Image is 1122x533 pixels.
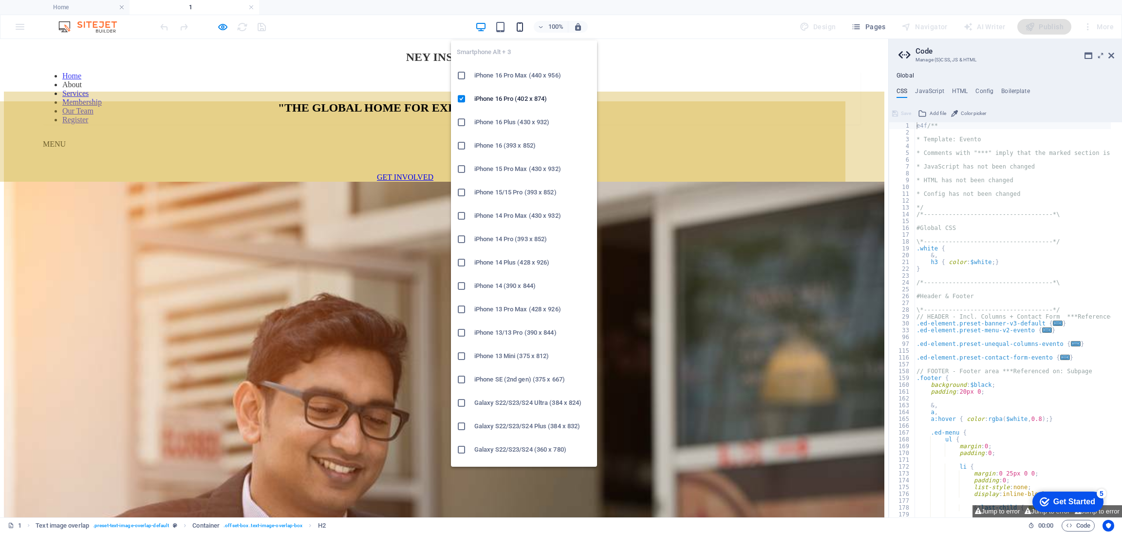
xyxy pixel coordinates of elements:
h6: Session time [1028,520,1054,532]
div: 165 [889,416,916,422]
i: This element is a customizable preset [173,523,177,528]
button: Click here to leave preview mode and continue editing [217,21,228,33]
div: 5 [889,150,916,156]
div: 173 [889,470,916,477]
h6: iPhone 14 (390 x 844) [474,280,591,292]
div: 97 [889,341,916,347]
h6: iPhone 15/15 Pro (393 x 852) [474,187,591,198]
div: Get Started 5 items remaining, 0% complete [8,5,79,25]
div: 164 [889,409,916,416]
h6: iPhone SE (2nd gen) (375 x 667) [474,374,591,385]
button: Usercentrics [1103,520,1114,532]
h2: Code [916,47,1114,56]
h6: iPhone 16 Pro (402 x 874) [474,93,591,105]
div: 167 [889,429,916,436]
div: 10 [889,184,916,190]
div: 115 [889,347,916,354]
h3: Manage (S)CSS, JS & HTML [916,56,1095,64]
button: Jump to error [1022,505,1072,517]
nav: breadcrumb [36,520,326,532]
div: 21 [889,259,916,266]
span: Click to select. Double-click to edit [318,520,326,532]
div: 168 [889,436,916,443]
h4: HTML [952,88,968,98]
h4: Config [975,88,993,98]
div: Design (Ctrl+Alt+Y) [796,19,840,35]
span: ... [1053,321,1063,326]
div: 24 [889,279,916,286]
div: 4 [889,143,916,150]
span: ... [1042,327,1052,333]
span: : [1045,522,1047,529]
div: 27 [889,300,916,306]
span: Click to select. Double-click to edit [36,520,89,532]
div: 178 [889,504,916,511]
h4: Global [897,72,914,80]
div: 2 [889,129,916,136]
div: 29 [889,313,916,320]
span: . preset-text-image-overlap-default [93,520,169,532]
div: 179 [889,511,916,518]
div: 159 [889,375,916,381]
div: 12 [889,197,916,204]
button: Color picker [950,108,988,119]
span: Code [1066,520,1090,532]
div: 169 [889,443,916,450]
h4: 1 [130,2,259,13]
div: 33 [889,327,916,334]
div: 26 [889,293,916,300]
h6: Galaxy S22/S23/S24 Ultra (384 x 824) [474,397,591,409]
div: 174 [889,477,916,484]
button: 100% [534,21,568,33]
h6: iPhone 15 Pro Max (430 x 932) [474,163,591,175]
div: 3 [889,136,916,143]
div: 163 [889,402,916,409]
h6: iPhone 16 Plus (430 x 932) [474,116,591,128]
span: Color picker [961,108,986,119]
div: 6 [889,156,916,163]
h6: iPhone 13 Pro Max (428 x 926) [474,304,591,315]
div: 14 [889,211,916,218]
div: 96 [889,334,916,341]
h6: iPhone 14 Plus (428 x 926) [474,257,591,268]
div: 16 [889,225,916,231]
div: 161 [889,388,916,395]
div: 28 [889,306,916,313]
span: Pages [851,22,885,32]
span: 00 00 [1038,520,1053,532]
div: 171 [889,457,916,463]
h6: iPhone 16 Pro Max (440 x 956) [474,70,591,81]
div: 5 [72,2,82,12]
div: 166 [889,422,916,429]
h6: iPhone 14 Pro (393 x 852) [474,233,591,245]
div: 30 [889,320,916,327]
div: 8 [889,170,916,177]
div: 13 [889,204,916,211]
div: 9 [889,177,916,184]
div: 7 [889,163,916,170]
div: 162 [889,395,916,402]
div: 19 [889,245,916,252]
div: 157 [889,361,916,368]
img: Editor Logo [56,21,129,33]
h6: 100% [548,21,564,33]
div: Get Started [29,11,71,19]
h6: iPhone 14 Pro Max (430 x 932) [474,210,591,222]
div: 18 [889,238,916,245]
button: Pages [847,19,889,35]
h6: iPhone 16 (393 x 852) [474,140,591,152]
h4: CSS [897,88,907,98]
h4: Boilerplate [1001,88,1030,98]
div: 158 [889,368,916,375]
div: 22 [889,266,916,272]
div: 1 [889,122,916,129]
button: Jump to error [972,505,1022,517]
button: Add file [916,108,948,119]
span: Click to select. Double-click to edit [192,520,220,532]
div: 172 [889,463,916,470]
div: 170 [889,450,916,457]
div: 160 [889,381,916,388]
span: ... [1060,355,1070,360]
div: 20 [889,252,916,259]
div: 17 [889,231,916,238]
